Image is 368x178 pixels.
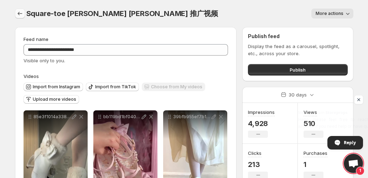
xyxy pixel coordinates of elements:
h3: Impressions [248,109,275,116]
button: Import from TikTok [86,83,139,91]
button: Import from Instagram [24,83,83,91]
h3: Clicks [248,150,261,157]
span: Reply [344,136,356,149]
p: 213 [248,160,268,169]
span: Storeprops [291,110,313,114]
span: More actions [316,11,343,16]
p: Display the feed as a carousel, spotlight, etc., across your store. [248,43,347,57]
span: Publish [290,66,306,73]
span: Feed name [24,36,48,42]
h2: Publish feed [248,33,347,40]
button: Settings [15,9,25,19]
p: bb119bd1bf0401dcdc183a4e69fb1d48 [103,114,140,120]
span: Square-toe [PERSON_NAME] [PERSON_NAME] 推广视频 [26,9,218,18]
span: 1 [356,167,364,175]
button: Upload more videos [24,95,79,104]
h3: Purchases [304,150,327,157]
button: More actions [311,9,353,19]
span: Import from Instagram [33,84,80,90]
span: Upload more videos [33,96,76,102]
span: Hello, please feel free to reach out here anytime if you need help or have questions. 😊 [264,116,357,130]
p: 39bfb955ef7b127558ec6592fc815f5b [173,114,210,120]
span: Visible only to you. [24,58,65,63]
span: Videos [24,73,39,79]
button: Publish [248,64,347,75]
p: 85e3f1014a3384b73ebd8c36f0f1e436 [33,114,71,120]
div: Open chat [344,154,363,173]
p: 4,928 [248,119,275,128]
span: Message from [264,110,290,114]
span: Import from TikTok [95,84,136,90]
p: 30 days [289,91,307,98]
p: 1 [304,160,327,169]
